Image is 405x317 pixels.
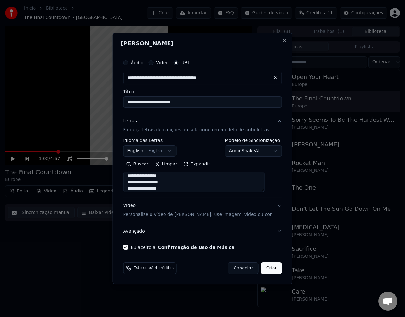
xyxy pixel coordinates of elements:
[180,159,213,169] button: Expandir
[134,266,174,271] span: Este usará 4 créditos
[228,262,259,274] button: Cancelar
[123,197,282,223] button: VídeoPersonalize o vídeo de [PERSON_NAME]: use imagem, vídeo ou cor
[123,89,282,94] label: Título
[131,61,144,65] label: Áudio
[123,211,272,218] p: Personalize o vídeo de [PERSON_NAME]: use imagem, vídeo ou cor
[151,159,180,169] button: Limpar
[123,138,177,143] label: Idioma das Letras
[123,138,282,197] div: LetrasForneça letras de canções ou selecione um modelo de auto letras
[123,159,152,169] button: Buscar
[123,127,269,133] p: Forneça letras de canções ou selecione um modelo de auto letras
[156,61,169,65] label: Vídeo
[225,138,282,143] label: Modelo de Sincronização
[123,113,282,138] button: LetrasForneça letras de canções ou selecione um modelo de auto letras
[158,245,235,249] button: Eu aceito a
[123,203,272,218] div: Vídeo
[123,223,282,240] button: Avançado
[181,61,190,65] label: URL
[131,245,235,249] label: Eu aceito a
[261,262,282,274] button: Criar
[123,118,137,124] div: Letras
[121,41,285,46] h2: [PERSON_NAME]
